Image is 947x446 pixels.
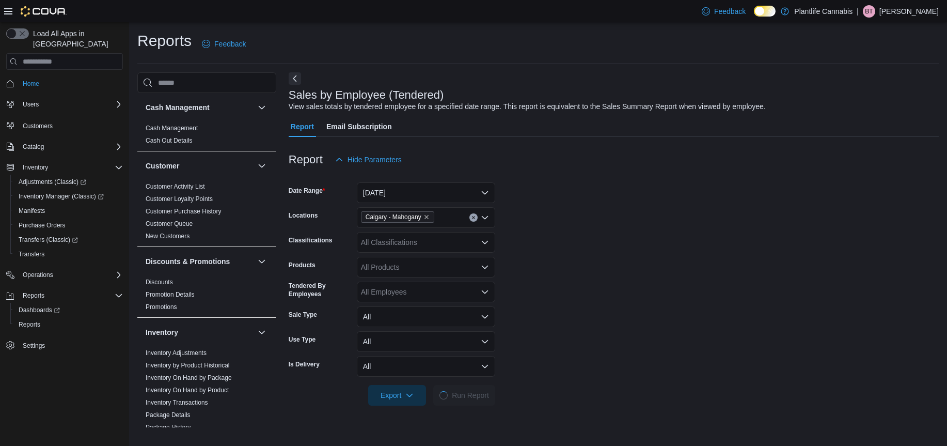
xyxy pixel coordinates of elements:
span: Inventory On Hand by Product [146,386,229,394]
button: Purchase Orders [10,218,127,233]
span: Customer Queue [146,220,193,228]
button: Remove Calgary - Mahogany from selection in this group [423,214,430,220]
button: Users [19,98,43,111]
button: Open list of options [481,213,489,222]
span: Settings [19,339,123,352]
span: Hide Parameters [348,155,402,165]
button: Inventory [256,326,268,339]
h3: Cash Management [146,102,210,113]
span: Customer Purchase History [146,207,222,216]
span: Package Details [146,411,191,419]
p: | [857,5,859,18]
a: New Customers [146,233,190,240]
div: View sales totals by tendered employee for a specified date range. This report is equivalent to t... [289,101,766,112]
span: Users [19,98,123,111]
span: Adjustments (Classic) [19,178,86,186]
h3: Discounts & Promotions [146,256,230,267]
a: Manifests [14,205,49,217]
a: Customer Activity List [146,183,205,190]
button: Home [2,76,127,91]
div: Brodie Thomson [863,5,875,18]
span: Adjustments (Classic) [14,176,123,188]
div: Cash Management [137,122,276,151]
span: Export [374,385,420,406]
a: Discounts [146,279,173,286]
span: Settings [23,342,45,350]
button: Clear input [469,213,478,222]
button: Customers [2,118,127,133]
span: Package History [146,423,191,432]
input: Dark Mode [754,6,776,17]
button: Discounts & Promotions [146,256,254,267]
a: Transfers (Classic) [10,233,127,247]
span: Customers [19,119,123,132]
h3: Inventory [146,327,178,337]
button: Cash Management [146,102,254,113]
span: Transfers [19,250,44,258]
a: Transfers [14,248,49,260]
span: Manifests [19,207,45,215]
span: Transfers [14,248,123,260]
span: Inventory Adjustments [146,349,207,357]
a: Dashboards [14,304,64,316]
a: Adjustments (Classic) [10,175,127,189]
span: Report [291,116,314,137]
img: Cova [21,6,67,17]
button: Reports [10,317,127,332]
a: Inventory On Hand by Package [146,374,232,381]
a: Inventory On Hand by Product [146,387,229,394]
button: Catalog [19,141,48,153]
button: Open list of options [481,238,489,247]
span: Email Subscription [326,116,392,137]
span: Inventory [23,163,48,172]
span: Reports [19,320,40,329]
a: Promotions [146,303,177,311]
span: Inventory [19,161,123,174]
a: Customer Queue [146,220,193,227]
button: All [357,331,495,352]
span: Feedback [214,39,246,49]
button: [DATE] [357,182,495,203]
h3: Customer [146,161,179,171]
label: Classifications [289,236,333,244]
a: Inventory Transactions [146,399,208,406]
a: Customer Purchase History [146,208,222,215]
button: Catalog [2,140,127,154]
label: Sale Type [289,311,317,319]
span: Inventory by Product Historical [146,361,230,370]
label: Date Range [289,187,325,195]
span: Customer Activity List [146,182,205,191]
button: Hide Parameters [331,149,406,170]
span: Users [23,100,39,109]
button: Settings [2,338,127,353]
span: Customer Loyalty Points [146,195,213,203]
button: Cash Management [256,101,268,114]
span: Home [23,80,39,88]
span: Run Report [452,390,489,401]
a: Package Details [146,411,191,419]
p: Plantlife Cannabis [794,5,853,18]
a: Inventory Manager (Classic) [14,190,108,203]
button: Reports [19,289,49,302]
div: Discounts & Promotions [137,276,276,317]
span: Reports [19,289,123,302]
button: Operations [19,269,57,281]
button: Inventory [146,327,254,337]
button: Inventory [19,161,52,174]
a: Customers [19,120,57,132]
span: Transfers (Classic) [14,234,123,246]
a: Dashboards [10,303,127,317]
label: Products [289,261,315,269]
span: Purchase Orders [19,221,66,229]
a: Inventory Adjustments [146,349,207,357]
a: Feedback [698,1,750,22]
span: Customers [23,122,53,130]
button: Discounts & Promotions [256,255,268,268]
span: Loading [439,391,449,401]
label: Is Delivery [289,360,320,368]
p: [PERSON_NAME] [879,5,939,18]
span: BT [865,5,873,18]
h3: Sales by Employee (Tendered) [289,89,444,101]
